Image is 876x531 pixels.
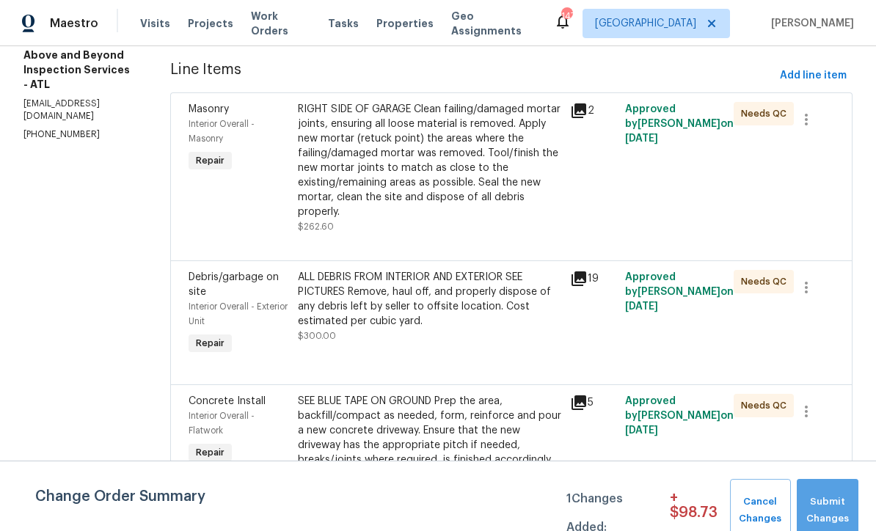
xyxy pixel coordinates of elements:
[376,16,434,31] span: Properties
[570,394,616,411] div: 5
[50,16,98,31] span: Maestro
[190,445,230,460] span: Repair
[561,9,572,23] div: 147
[741,106,792,121] span: Needs QC
[780,67,847,85] span: Add line item
[804,494,851,527] span: Submit Changes
[741,274,792,289] span: Needs QC
[625,396,734,436] span: Approved by [PERSON_NAME] on
[328,18,359,29] span: Tasks
[298,222,334,231] span: $262.60
[170,62,774,89] span: Line Items
[188,16,233,31] span: Projects
[570,270,616,288] div: 19
[189,396,266,406] span: Concrete Install
[189,104,229,114] span: Masonry
[23,128,135,141] p: [PHONE_NUMBER]
[140,16,170,31] span: Visits
[625,301,658,312] span: [DATE]
[189,272,279,297] span: Debris/garbage on site
[595,16,696,31] span: [GEOGRAPHIC_DATA]
[625,133,658,144] span: [DATE]
[570,102,616,120] div: 2
[765,16,854,31] span: [PERSON_NAME]
[741,398,792,413] span: Needs QC
[190,153,230,168] span: Repair
[625,272,734,312] span: Approved by [PERSON_NAME] on
[774,62,853,89] button: Add line item
[189,411,255,435] span: Interior Overall - Flatwork
[298,394,562,497] div: SEE BLUE TAPE ON GROUND Prep the area, backfill/compact as needed, form, reinforce and pour a new...
[451,9,536,38] span: Geo Assignments
[189,120,255,143] span: Interior Overall - Masonry
[23,98,135,122] p: [EMAIL_ADDRESS][DOMAIN_NAME]
[251,9,310,38] span: Work Orders
[625,104,734,144] span: Approved by [PERSON_NAME] on
[625,425,658,436] span: [DATE]
[189,302,288,326] span: Interior Overall - Exterior Unit
[190,336,230,351] span: Repair
[23,48,135,92] h5: Above and Beyond Inspection Services - ATL
[298,102,562,219] div: RIGHT SIDE OF GARAGE Clean failing/damaged mortar joints, ensuring all loose material is removed....
[737,494,784,527] span: Cancel Changes
[298,270,562,329] div: ALL DEBRIS FROM INTERIOR AND EXTERIOR SEE PICTURES Remove, haul off, and properly dispose of any ...
[298,332,336,340] span: $300.00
